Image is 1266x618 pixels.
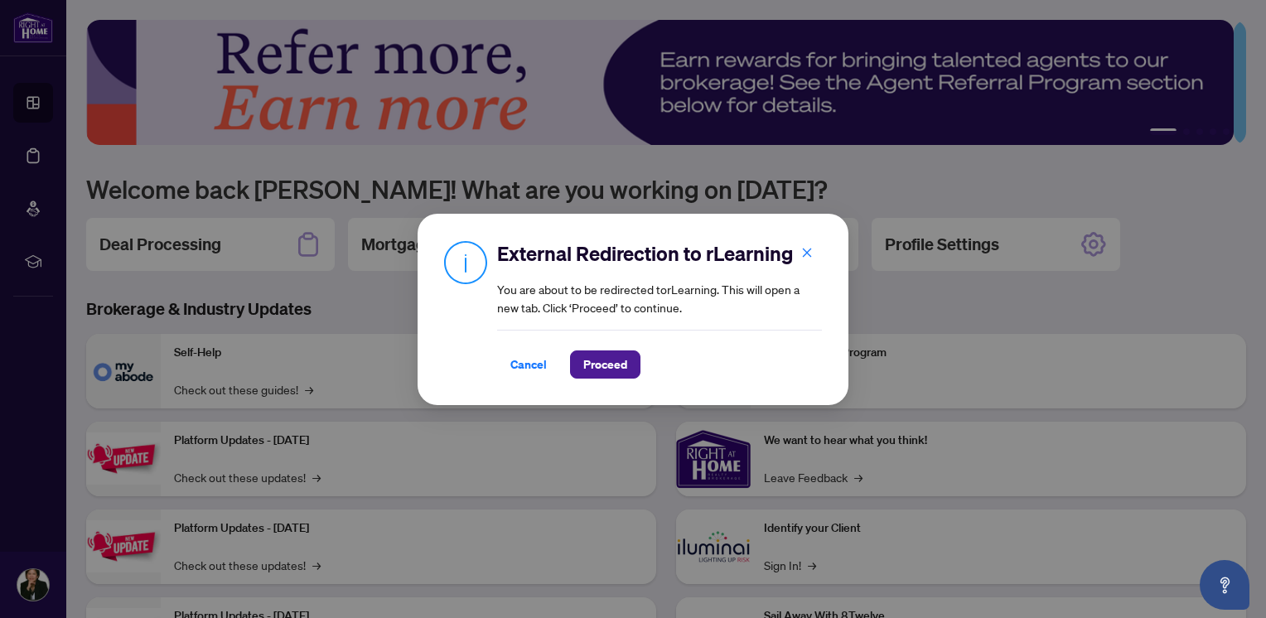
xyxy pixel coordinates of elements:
[801,246,813,258] span: close
[1200,560,1249,610] button: Open asap
[570,350,640,379] button: Proceed
[497,240,822,267] h2: External Redirection to rLearning
[510,351,547,378] span: Cancel
[583,351,627,378] span: Proceed
[497,240,822,379] div: You are about to be redirected to rLearning . This will open a new tab. Click ‘Proceed’ to continue.
[444,240,487,284] img: Info Icon
[497,350,560,379] button: Cancel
